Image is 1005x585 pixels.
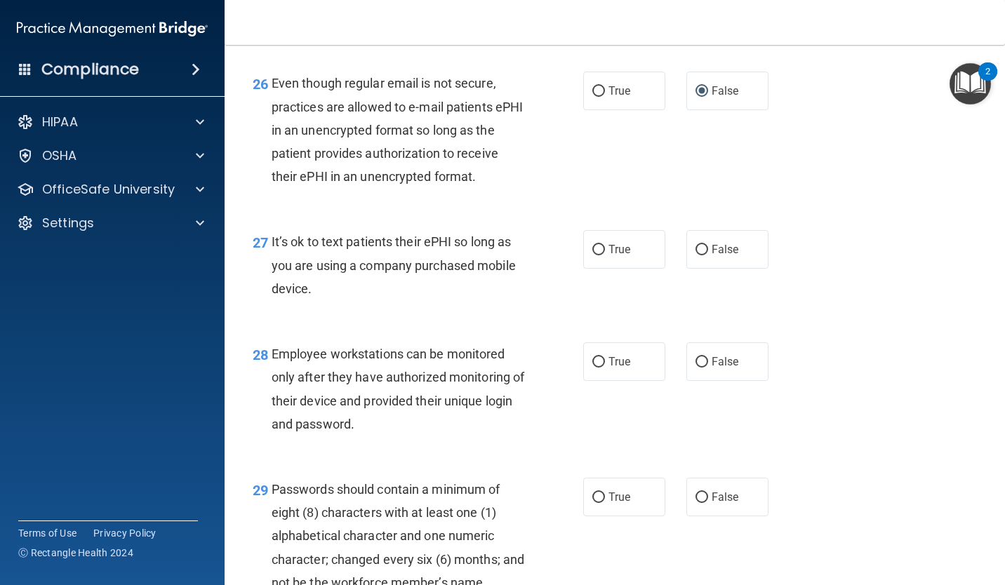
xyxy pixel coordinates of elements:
div: 2 [985,72,990,90]
span: False [712,355,739,368]
input: False [695,245,708,255]
input: True [592,492,605,503]
p: HIPAA [42,114,78,130]
span: True [608,355,630,368]
button: Open Resource Center, 2 new notifications [950,63,991,105]
p: OfficeSafe University [42,181,175,198]
span: False [712,490,739,504]
span: 27 [253,234,268,251]
span: True [608,243,630,256]
h4: Compliance [41,60,139,79]
span: 29 [253,482,268,499]
input: False [695,357,708,368]
a: Settings [17,215,204,231]
span: Even though regular email is not secure, practices are allowed to e-mail patients ePHI in an unen... [272,76,524,184]
span: Employee workstations can be monitored only after they have authorized monitoring of their device... [272,347,525,431]
a: HIPAA [17,114,204,130]
span: 26 [253,76,268,93]
span: Ⓒ Rectangle Health 2024 [18,546,133,560]
span: False [712,84,739,97]
a: Terms of Use [18,526,76,540]
a: OSHA [17,147,204,164]
span: It’s ok to text patients their ePHI so long as you are using a company purchased mobile device. [272,234,516,295]
a: OfficeSafe University [17,181,204,198]
input: False [695,86,708,97]
input: False [695,492,708,503]
input: True [592,86,605,97]
span: False [712,243,739,256]
span: 28 [253,347,268,363]
span: True [608,490,630,504]
img: PMB logo [17,15,208,43]
p: OSHA [42,147,77,164]
input: True [592,357,605,368]
a: Privacy Policy [93,526,157,540]
input: True [592,245,605,255]
p: Settings [42,215,94,231]
span: True [608,84,630,97]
